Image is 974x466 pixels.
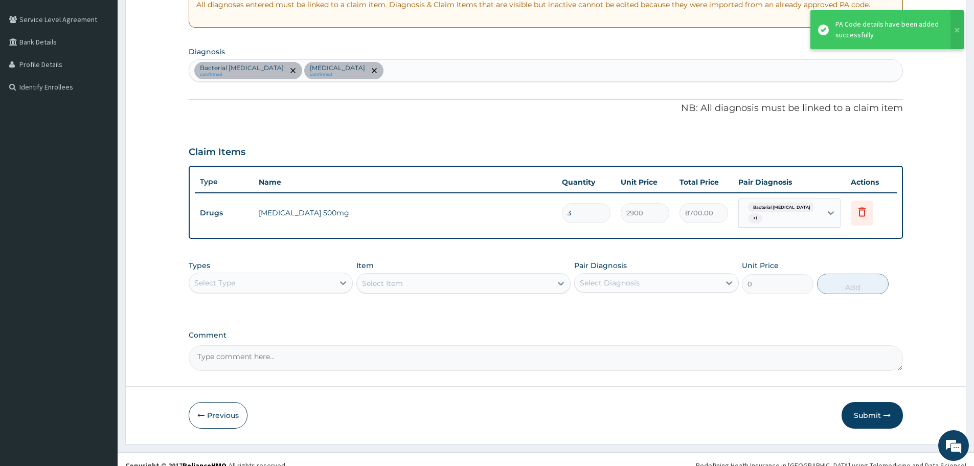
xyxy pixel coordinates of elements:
small: confirmed [200,72,284,77]
th: Actions [846,172,897,192]
div: Minimize live chat window [168,5,192,30]
label: Item [356,260,374,271]
p: NB: All diagnosis must be linked to a claim item [189,102,903,115]
p: [MEDICAL_DATA] [310,64,365,72]
label: Types [189,261,210,270]
label: Comment [189,331,903,340]
th: Quantity [557,172,616,192]
td: Drugs [195,204,254,223]
textarea: Type your message and hit 'Enter' [5,279,195,315]
span: We're online! [59,129,141,232]
th: Name [254,172,557,192]
label: Pair Diagnosis [574,260,627,271]
img: d_794563401_company_1708531726252_794563401 [19,51,41,77]
label: Unit Price [742,260,779,271]
span: remove selection option [288,66,298,75]
th: Total Price [674,172,733,192]
p: Bacterial [MEDICAL_DATA] [200,64,284,72]
div: PA Code details have been added successfully [835,19,941,40]
div: Select Diagnosis [580,278,640,288]
th: Pair Diagnosis [733,172,846,192]
button: Previous [189,402,247,429]
label: Diagnosis [189,47,225,57]
td: [MEDICAL_DATA] 500mg [254,203,557,223]
span: Bacterial [MEDICAL_DATA] [748,203,816,213]
div: Chat with us now [53,57,172,71]
h3: Claim Items [189,147,245,158]
small: confirmed [310,72,365,77]
span: + 1 [748,213,762,224]
th: Unit Price [616,172,674,192]
th: Type [195,172,254,191]
button: Add [817,274,889,294]
button: Submit [842,402,903,429]
span: remove selection option [370,66,379,75]
div: Select Type [194,278,235,288]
